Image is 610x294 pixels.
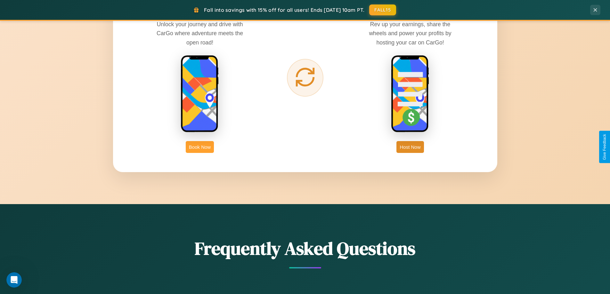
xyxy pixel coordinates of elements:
span: Fall into savings with 15% off for all users! Ends [DATE] 10am PT. [204,7,364,13]
div: Give Feedback [602,134,607,160]
button: Book Now [186,141,214,153]
h2: Frequently Asked Questions [113,236,497,261]
img: host phone [391,55,429,133]
button: FALL15 [369,4,396,15]
p: Unlock your journey and drive with CarGo where adventure meets the open road! [152,20,248,47]
button: Host Now [396,141,424,153]
p: Rev up your earnings, share the wheels and power your profits by hosting your car on CarGo! [362,20,458,47]
img: rent phone [181,55,219,133]
iframe: Intercom live chat [6,272,22,288]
